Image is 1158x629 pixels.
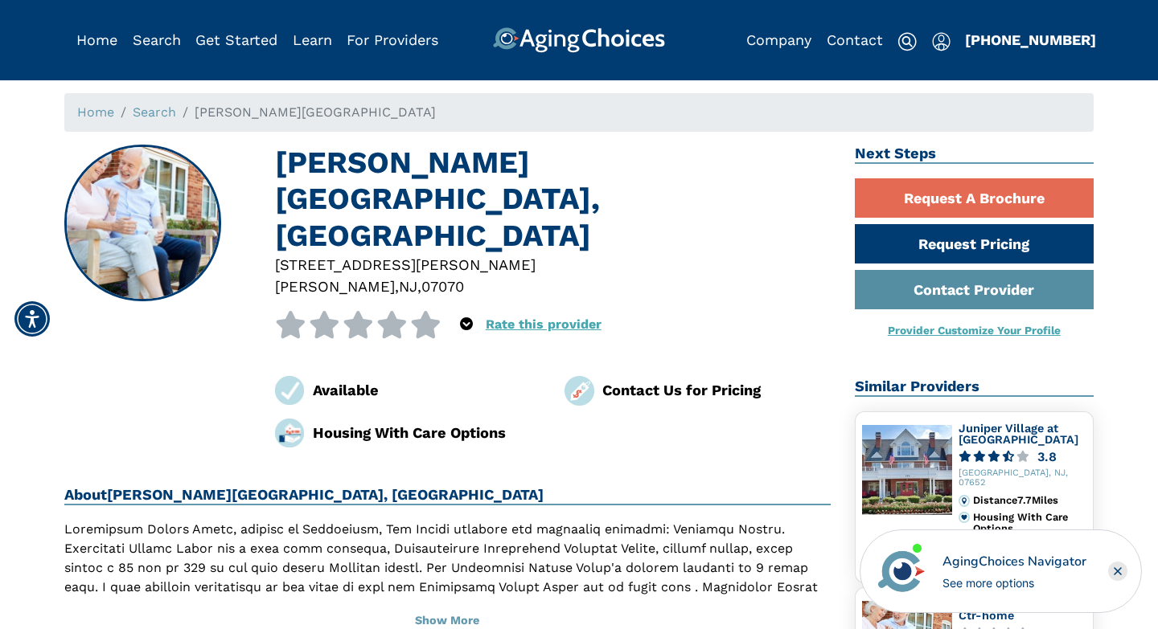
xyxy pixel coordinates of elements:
[275,278,395,295] span: [PERSON_NAME]
[827,31,883,48] a: Contact
[1037,451,1057,463] div: 3.8
[460,311,473,338] div: Popover trigger
[133,27,181,53] div: Popover trigger
[195,31,277,48] a: Get Started
[417,278,421,295] span: ,
[746,31,811,48] a: Company
[421,276,464,297] div: 07070
[64,93,1094,132] nav: breadcrumb
[66,146,220,300] img: Rutherford Senior Manor, Rutherford NJ
[959,451,1087,463] a: 3.8
[855,145,1094,164] h2: Next Steps
[1108,562,1127,581] div: Close
[77,104,114,120] a: Home
[959,512,970,523] img: primary.svg
[855,378,1094,397] h2: Similar Providers
[395,278,399,295] span: ,
[855,178,1094,218] a: Request A Brochure
[486,317,602,332] a: Rate this provider
[874,544,929,598] img: avatar
[399,278,417,295] span: NJ
[973,512,1086,535] div: Housing With Care Options
[942,574,1086,591] div: See more options
[64,486,831,505] h2: About [PERSON_NAME][GEOGRAPHIC_DATA], [GEOGRAPHIC_DATA]
[347,31,438,48] a: For Providers
[973,495,1086,506] div: Distance 7.7 Miles
[14,301,50,337] div: Accessibility Menu
[855,270,1094,309] a: Contact Provider
[959,468,1087,489] div: [GEOGRAPHIC_DATA], NJ, 07652
[195,104,436,120] span: [PERSON_NAME][GEOGRAPHIC_DATA]
[293,31,332,48] a: Learn
[888,324,1061,337] a: Provider Customize Your Profile
[76,31,117,48] a: Home
[275,145,831,254] h1: [PERSON_NAME][GEOGRAPHIC_DATA], [GEOGRAPHIC_DATA]
[133,31,181,48] a: Search
[959,422,1078,446] a: Juniper Village at [GEOGRAPHIC_DATA]
[897,32,917,51] img: search-icon.svg
[493,27,665,53] img: AgingChoices
[932,32,951,51] img: user-icon.svg
[942,552,1086,571] div: AgingChoices Navigator
[932,27,951,53] div: Popover trigger
[959,495,970,506] img: distance.svg
[965,31,1096,48] a: [PHONE_NUMBER]
[313,379,541,401] div: Available
[855,224,1094,263] a: Request Pricing
[133,104,176,120] a: Search
[602,379,831,401] div: Contact Us for Pricing
[313,422,541,443] div: Housing With Care Options
[275,254,831,276] div: [STREET_ADDRESS][PERSON_NAME]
